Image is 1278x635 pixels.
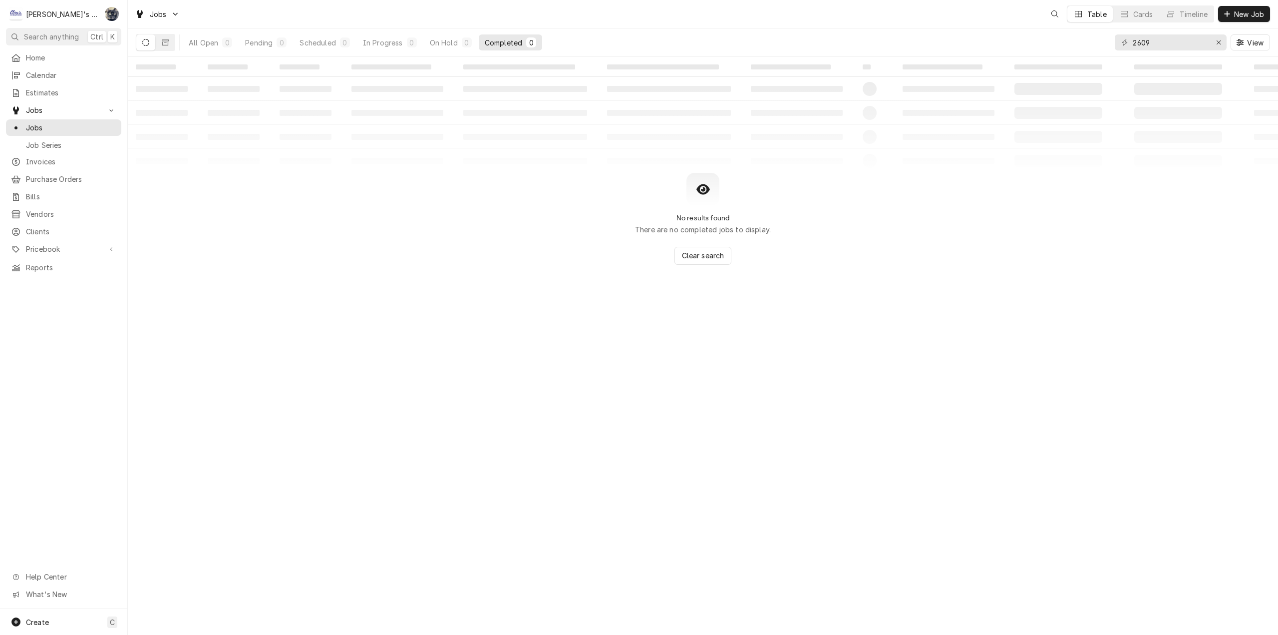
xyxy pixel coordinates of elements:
a: Clients [6,223,121,240]
span: Bills [26,191,116,202]
span: Vendors [26,209,116,219]
span: ‌ [136,64,176,69]
a: Job Series [6,137,121,153]
span: ‌ [607,64,719,69]
a: Bills [6,188,121,205]
span: Pricebook [26,244,101,254]
span: What's New [26,589,115,600]
span: ‌ [1014,64,1102,69]
table: Completed Jobs List Loading [128,57,1278,173]
a: Go to Help Center [6,569,121,585]
span: Home [26,52,116,63]
a: Invoices [6,153,121,170]
span: ‌ [351,64,431,69]
span: Estimates [26,87,116,98]
span: K [110,31,115,42]
span: Job Series [26,140,116,150]
span: ‌ [751,64,831,69]
a: Go to What's New [6,586,121,603]
span: New Job [1232,9,1266,19]
div: 0 [409,37,415,48]
a: Purchase Orders [6,171,121,187]
a: Vendors [6,206,121,222]
div: In Progress [363,37,403,48]
span: Create [26,618,49,627]
div: All Open [189,37,218,48]
button: Open search [1047,6,1063,22]
div: Timeline [1180,9,1208,19]
div: C [9,7,23,21]
div: 0 [528,37,534,48]
span: Help Center [26,572,115,582]
span: C [110,617,115,628]
div: Completed [485,37,522,48]
a: Go to Jobs [6,102,121,118]
button: Erase input [1211,34,1227,50]
span: ‌ [1134,64,1222,69]
span: Ctrl [90,31,103,42]
div: Pending [245,37,273,48]
button: View [1231,34,1270,50]
span: ‌ [463,64,575,69]
span: Jobs [150,9,167,19]
div: [PERSON_NAME]'s Refrigeration [26,9,99,19]
span: Jobs [26,105,101,115]
span: Calendar [26,70,116,80]
div: 0 [224,37,230,48]
span: View [1245,37,1266,48]
span: ‌ [903,64,982,69]
div: On Hold [430,37,458,48]
button: New Job [1218,6,1270,22]
a: Estimates [6,84,121,101]
button: Search anythingCtrlK [6,28,121,45]
div: 0 [342,37,348,48]
h2: No results found [676,214,730,222]
span: ‌ [863,64,871,69]
span: Clear search [680,250,726,261]
span: Clients [26,226,116,237]
div: SB [105,7,119,21]
a: Jobs [6,119,121,136]
a: Go to Pricebook [6,241,121,257]
span: Reports [26,262,116,273]
span: Purchase Orders [26,174,116,184]
div: Sarah Bendele's Avatar [105,7,119,21]
input: Keyword search [1133,34,1208,50]
a: Calendar [6,67,121,83]
span: ‌ [280,64,319,69]
a: Reports [6,259,121,276]
span: Jobs [26,122,116,133]
div: Scheduled [300,37,335,48]
span: ‌ [208,64,248,69]
button: Clear search [674,247,732,265]
a: Go to Jobs [131,6,184,22]
span: Invoices [26,156,116,167]
a: Home [6,49,121,66]
div: 0 [464,37,470,48]
div: 0 [279,37,285,48]
span: Search anything [24,31,79,42]
div: Clay's Refrigeration's Avatar [9,7,23,21]
div: Table [1087,9,1107,19]
p: There are no completed jobs to display. [635,224,771,235]
div: Cards [1133,9,1153,19]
